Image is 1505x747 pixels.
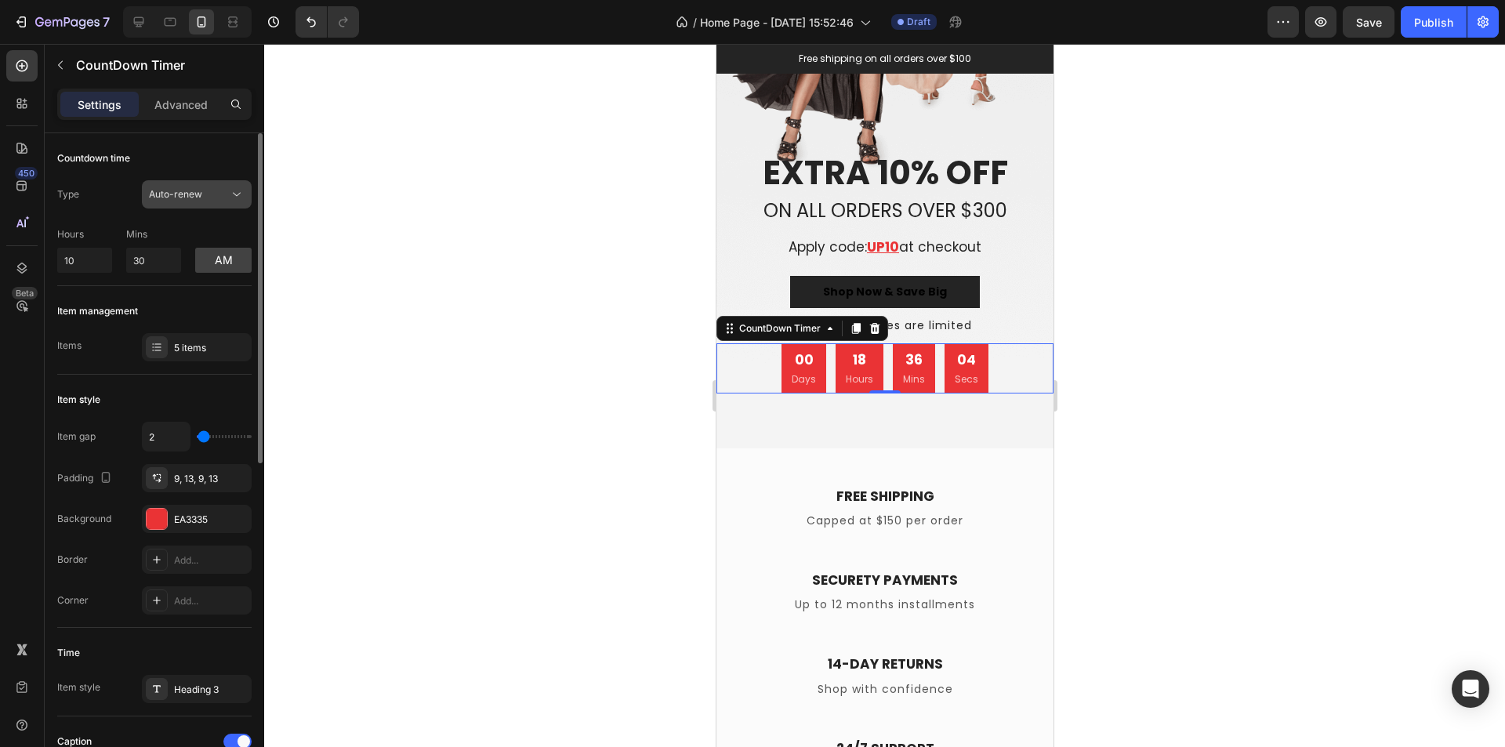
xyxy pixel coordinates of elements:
button: Auto-renew [142,180,252,209]
div: 9, 13, 9, 13 [174,472,248,486]
p: Advanced [154,96,208,113]
div: EA3335 [174,513,248,527]
div: Corner [57,593,89,607]
div: Time [57,646,80,660]
div: Undo/Redo [296,6,359,38]
div: Heading 3 [174,683,248,697]
div: Item style [57,393,100,407]
button: 7 [6,6,117,38]
button: am [195,248,252,273]
div: Type [57,187,79,201]
span: Save [1356,16,1382,29]
p: Mins [126,227,181,241]
p: Hours [57,227,112,241]
button: Publish [1401,6,1467,38]
p: CountDown Timer [76,56,245,74]
span: Auto-renew [149,188,202,200]
div: Publish [1414,14,1453,31]
div: Border [57,553,88,567]
div: Beta [12,287,38,299]
div: Item style [57,680,100,694]
div: Open Intercom Messenger [1452,670,1489,708]
div: 5 items [174,341,248,355]
p: 7 [103,13,110,31]
p: Settings [78,96,121,113]
div: Item gap [57,430,96,444]
span: Home Page - [DATE] 15:52:46 [700,14,854,31]
div: Countdown time [57,151,130,165]
span: / [693,14,697,31]
div: Add... [174,553,248,568]
span: Draft [907,15,930,29]
div: Item management [57,304,138,318]
p: 24/7 SUPPORT [13,696,324,713]
div: Padding [57,468,115,489]
iframe: Design area [716,44,1053,747]
input: Auto [143,422,190,451]
div: Add... [174,594,248,608]
button: Save [1343,6,1394,38]
div: Background [57,512,111,526]
div: Items [57,339,82,353]
div: 450 [15,167,38,179]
